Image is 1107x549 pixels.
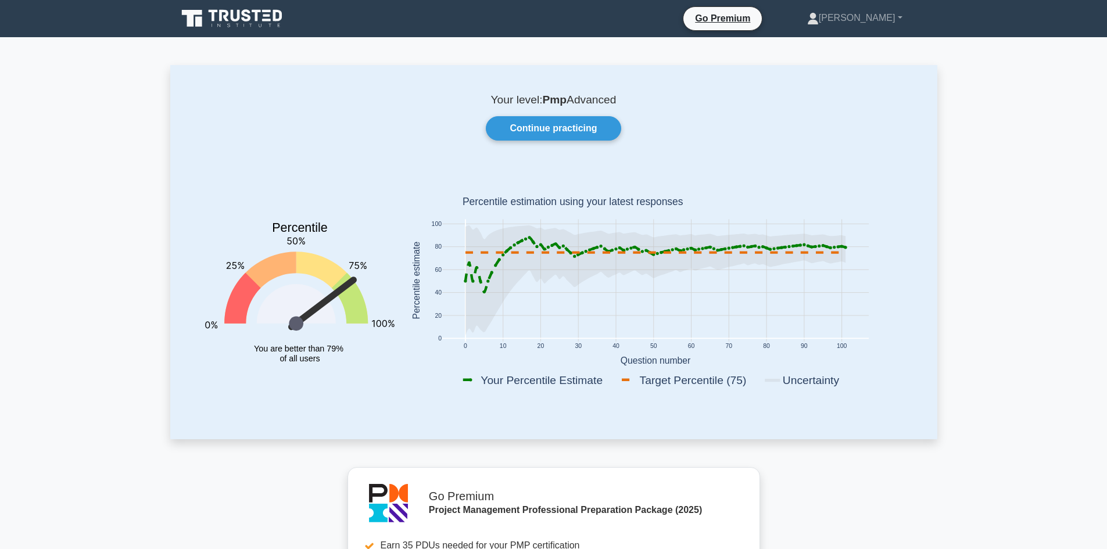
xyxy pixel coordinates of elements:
[725,343,732,350] text: 70
[462,196,683,208] text: Percentile estimation using your latest responses
[411,242,421,320] text: Percentile estimate
[198,93,909,107] p: Your level: Advanced
[435,313,442,319] text: 20
[836,343,847,350] text: 100
[431,221,442,227] text: 100
[650,343,657,350] text: 50
[763,343,770,350] text: 80
[542,94,567,106] b: Pmp
[254,344,343,353] tspan: You are better than 79%
[280,354,320,363] tspan: of all users
[537,343,544,350] text: 20
[486,116,621,141] a: Continue practicing
[801,343,808,350] text: 90
[438,336,442,342] text: 0
[435,244,442,250] text: 80
[435,290,442,296] text: 40
[272,221,328,235] text: Percentile
[435,267,442,273] text: 60
[779,6,930,30] a: [PERSON_NAME]
[687,343,694,350] text: 60
[688,11,757,26] a: Go Premium
[620,356,690,365] text: Question number
[499,343,506,350] text: 10
[612,343,619,350] text: 40
[463,343,467,350] text: 0
[575,343,582,350] text: 30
